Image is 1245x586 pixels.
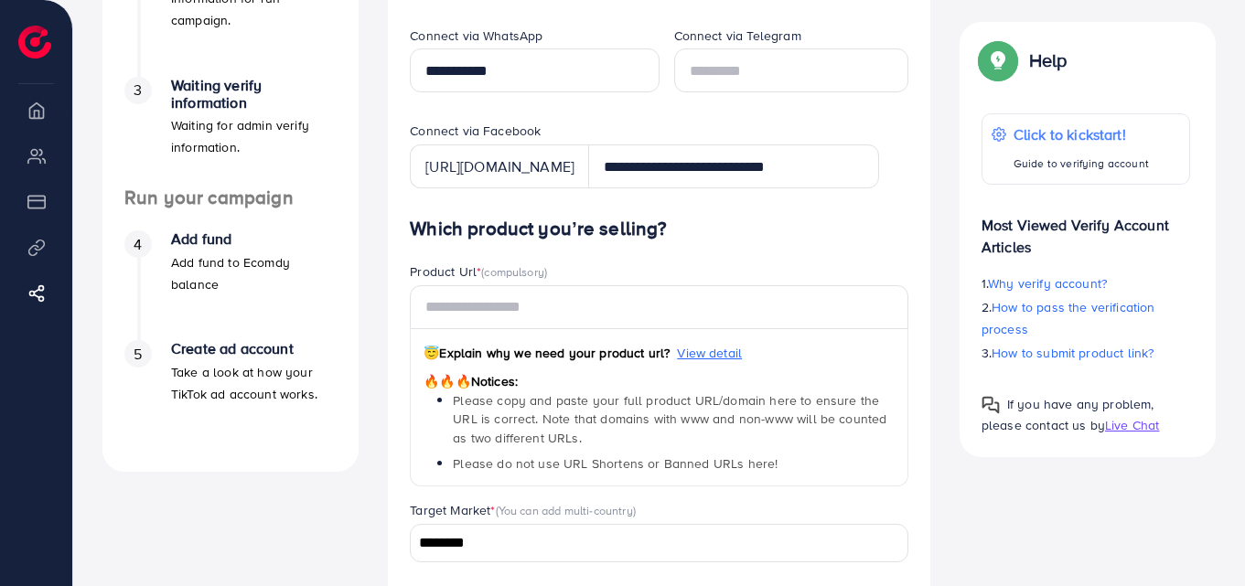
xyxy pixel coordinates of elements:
[982,342,1190,364] p: 3.
[413,529,885,558] input: Search for option
[1167,504,1231,572] iframe: Chat
[134,80,142,101] span: 3
[102,77,359,186] li: Waiting verify information
[171,340,337,357] h4: Create ad account
[988,274,1107,293] span: Why verify account?
[677,344,742,362] span: View detail
[982,296,1190,340] p: 2.
[982,199,1190,258] p: Most Viewed Verify Account Articles
[410,501,636,519] label: Target Market
[453,391,886,447] span: Please copy and paste your full product URL/domain here to ensure the URL is correct. Note that d...
[1105,416,1159,434] span: Live Chat
[424,344,439,362] span: 😇
[424,372,470,390] span: 🔥🔥🔥
[674,27,801,45] label: Connect via Telegram
[171,230,337,248] h4: Add fund
[1029,49,1068,71] p: Help
[134,234,142,255] span: 4
[171,251,337,295] p: Add fund to Ecomdy balance
[410,524,908,561] div: Search for option
[102,230,359,340] li: Add fund
[410,262,547,281] label: Product Url
[171,114,337,158] p: Waiting for admin verify information.
[18,26,51,59] img: logo
[410,27,542,45] label: Connect via WhatsApp
[453,454,778,473] span: Please do not use URL Shortens or Banned URLs here!
[134,344,142,365] span: 5
[410,122,541,140] label: Connect via Facebook
[424,344,670,362] span: Explain why we need your product url?
[992,344,1154,362] span: How to submit product link?
[410,144,589,188] div: [URL][DOMAIN_NAME]
[1014,123,1149,145] p: Click to kickstart!
[102,340,359,450] li: Create ad account
[481,263,547,280] span: (compulsory)
[982,272,1190,294] p: 1.
[982,44,1014,77] img: Popup guide
[982,395,1154,434] span: If you have any problem, please contact us by
[410,218,908,240] h4: Which product you’re selling?
[424,372,518,390] span: Notices:
[982,298,1155,338] span: How to pass the verification process
[171,77,337,112] h4: Waiting verify information
[171,361,337,405] p: Take a look at how your TikTok ad account works.
[982,396,1000,414] img: Popup guide
[102,186,359,209] h4: Run your campaign
[1014,153,1149,175] p: Guide to verifying account
[496,502,636,518] span: (You can add multi-country)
